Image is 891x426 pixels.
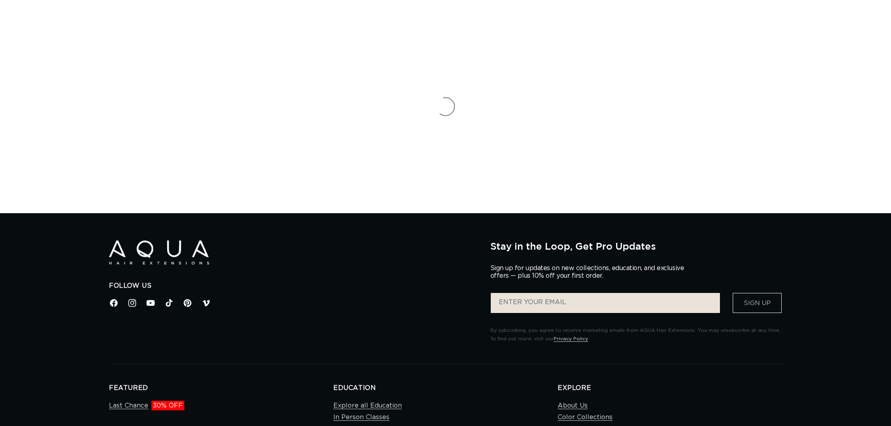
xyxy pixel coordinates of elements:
a: Color Collections [558,412,613,423]
a: About Us [558,400,588,412]
img: Aqua Hair Extensions [109,240,209,265]
a: Privacy Policy [554,336,588,341]
a: Explore all Education [333,400,402,412]
a: Last Chance30% OFF [109,400,184,412]
p: Sign up for updates on new collections, education, and exclusive offers — plus 10% off your first... [490,264,691,280]
input: ENTER YOUR EMAIL [491,293,720,313]
span: 30% OFF [151,401,184,410]
h2: Follow Us [109,282,478,290]
h2: FEATURED [109,384,333,392]
a: In Person Classes [333,412,389,423]
h2: EXPLORE [558,384,782,392]
p: By subscribing, you agree to receive marketing emails from AQUA Hair Extensions. You may unsubscr... [490,326,782,343]
button: Sign Up [733,293,782,313]
h2: EDUCATION [333,384,558,392]
h2: Stay in the Loop, Get Pro Updates [490,240,782,252]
